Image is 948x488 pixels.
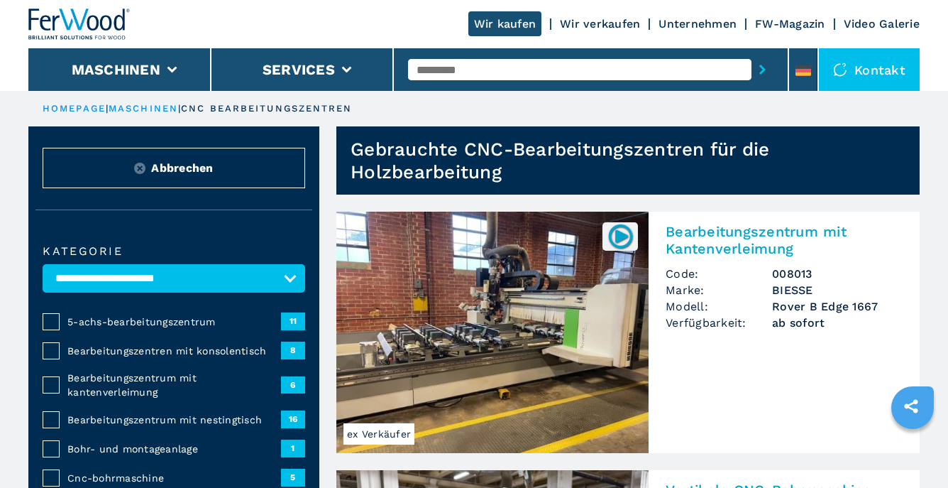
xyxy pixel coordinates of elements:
h2: Bearbeitungszentrum mit Kantenverleimung [666,223,903,257]
iframe: Chat [888,424,937,477]
img: Ferwood [28,9,131,40]
span: Bearbeitungszentren mit konsolentisch [67,344,281,358]
span: Cnc-bohrmaschine [67,471,281,485]
span: 5 [281,469,305,486]
h1: Gebrauchte CNC-Bearbeitungszentren für die Holzbearbeitung [351,138,920,183]
img: Reset [134,163,145,174]
div: Kontakt [819,48,920,91]
img: 008013 [607,222,634,250]
span: 8 [281,342,305,359]
button: submit-button [751,53,773,86]
a: Unternehmen [658,17,737,31]
a: maschinen [109,103,178,114]
span: Bearbeitungszentrum mit nestingtisch [67,413,281,427]
h3: 008013 [772,266,903,282]
a: HOMEPAGE [43,103,106,114]
a: FW-Magazin [755,17,825,31]
span: ab sofort [772,315,903,331]
span: 6 [281,376,305,394]
p: cnc bearbeitungszentren [181,102,352,115]
span: | [106,103,109,114]
img: Bearbeitungszentrum mit Kantenverleimung BIESSE Rover B Edge 1667 [336,212,649,453]
a: sharethis [893,389,929,424]
span: ex Verkäufer [343,423,414,445]
span: 5-achs-bearbeitungszentrum [67,315,281,329]
a: Bearbeitungszentrum mit Kantenverleimung BIESSE Rover B Edge 1667ex Verkäufer008013Bearbeitungsze... [336,212,920,453]
span: Bohr- und montageanlage [67,442,281,456]
a: Wir verkaufen [560,17,640,31]
span: 11 [281,313,305,330]
span: 1 [281,440,305,457]
span: | [178,103,181,114]
button: Maschinen [72,61,160,78]
span: Abbrechen [151,160,213,176]
span: Modell: [666,298,772,315]
button: ResetAbbrechen [43,148,305,188]
span: Code: [666,266,772,282]
h3: BIESSE [772,282,903,298]
span: Bearbeitungszentrum mit kantenverleimung [67,371,281,399]
a: Wir kaufen [468,11,542,36]
a: Video Galerie [844,17,920,31]
button: Services [263,61,335,78]
h3: Rover B Edge 1667 [772,298,903,315]
span: Verfügbarkeit: [666,315,772,331]
span: Marke: [666,282,772,298]
label: Kategorie [43,246,305,257]
span: 16 [281,411,305,428]
img: Kontakt [833,63,847,77]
